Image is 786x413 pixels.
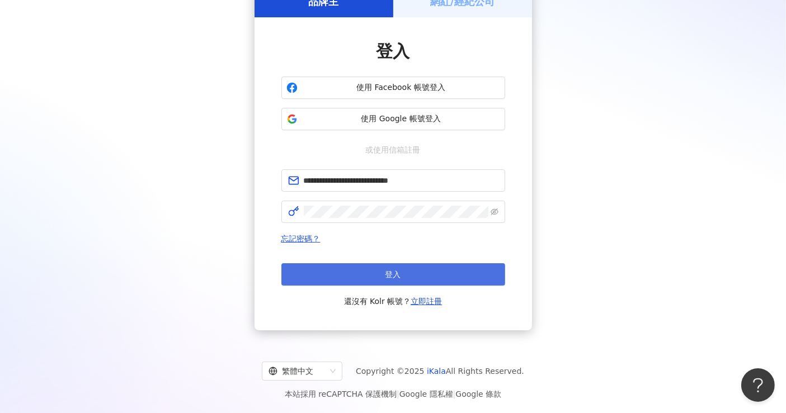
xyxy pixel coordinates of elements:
span: Copyright © 2025 All Rights Reserved. [356,364,524,378]
span: | [397,390,399,398]
span: 或使用信箱註冊 [358,144,429,156]
button: 使用 Google 帳號登入 [281,108,505,130]
a: Google 條款 [455,390,501,398]
a: iKala [427,367,446,376]
span: 本站採用 reCAPTCHA 保護機制 [285,387,501,401]
span: 還沒有 Kolr 帳號？ [344,295,443,308]
a: 立即註冊 [411,297,442,306]
span: eye-invisible [491,208,498,216]
button: 使用 Facebook 帳號登入 [281,77,505,99]
div: 繁體中文 [269,362,326,380]
span: 登入 [385,270,401,279]
a: 忘記密碼？ [281,234,321,243]
span: 使用 Facebook 帳號登入 [302,82,500,93]
button: 登入 [281,263,505,286]
span: 使用 Google 帳號登入 [302,113,500,125]
span: | [453,390,456,398]
span: 登入 [376,41,410,61]
a: Google 隱私權 [399,390,453,398]
iframe: Help Scout Beacon - Open [741,368,775,402]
